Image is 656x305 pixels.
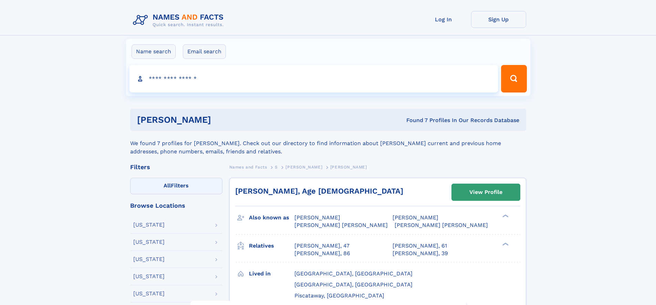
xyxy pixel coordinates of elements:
[235,187,403,195] a: [PERSON_NAME], Age [DEMOGRAPHIC_DATA]
[395,222,488,228] span: [PERSON_NAME] [PERSON_NAME]
[130,11,229,30] img: Logo Names and Facts
[501,65,527,92] button: Search Button
[133,291,165,296] div: [US_STATE]
[294,214,340,221] span: [PERSON_NAME]
[249,212,294,224] h3: Also known as
[285,163,322,171] a: [PERSON_NAME]
[294,250,350,257] a: [PERSON_NAME], 86
[229,163,267,171] a: Names and Facts
[294,222,388,228] span: [PERSON_NAME] [PERSON_NAME]
[130,164,222,170] div: Filters
[393,242,447,250] a: [PERSON_NAME], 61
[294,281,413,288] span: [GEOGRAPHIC_DATA], [GEOGRAPHIC_DATA]
[137,116,309,124] h1: [PERSON_NAME]
[294,242,350,250] a: [PERSON_NAME], 47
[309,117,519,124] div: Found 7 Profiles In Our Records Database
[129,65,498,92] input: search input
[130,131,526,156] div: We found 7 profiles for [PERSON_NAME]. Check out our directory to find information about [PERSON_...
[133,257,165,262] div: [US_STATE]
[393,214,438,221] span: [PERSON_NAME]
[164,182,171,189] span: All
[132,44,176,59] label: Name search
[130,178,222,194] label: Filters
[393,250,448,257] a: [PERSON_NAME], 39
[275,165,278,170] span: S
[471,11,526,28] a: Sign Up
[249,268,294,280] h3: Lived in
[416,11,471,28] a: Log In
[501,242,509,246] div: ❯
[285,165,322,170] span: [PERSON_NAME]
[294,292,384,299] span: Piscataway, [GEOGRAPHIC_DATA]
[249,240,294,252] h3: Relatives
[294,270,413,277] span: [GEOGRAPHIC_DATA], [GEOGRAPHIC_DATA]
[330,165,367,170] span: [PERSON_NAME]
[275,163,278,171] a: S
[130,203,222,209] div: Browse Locations
[452,184,520,200] a: View Profile
[133,274,165,279] div: [US_STATE]
[133,222,165,228] div: [US_STATE]
[501,214,509,218] div: ❯
[183,44,226,59] label: Email search
[469,184,502,200] div: View Profile
[133,239,165,245] div: [US_STATE]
